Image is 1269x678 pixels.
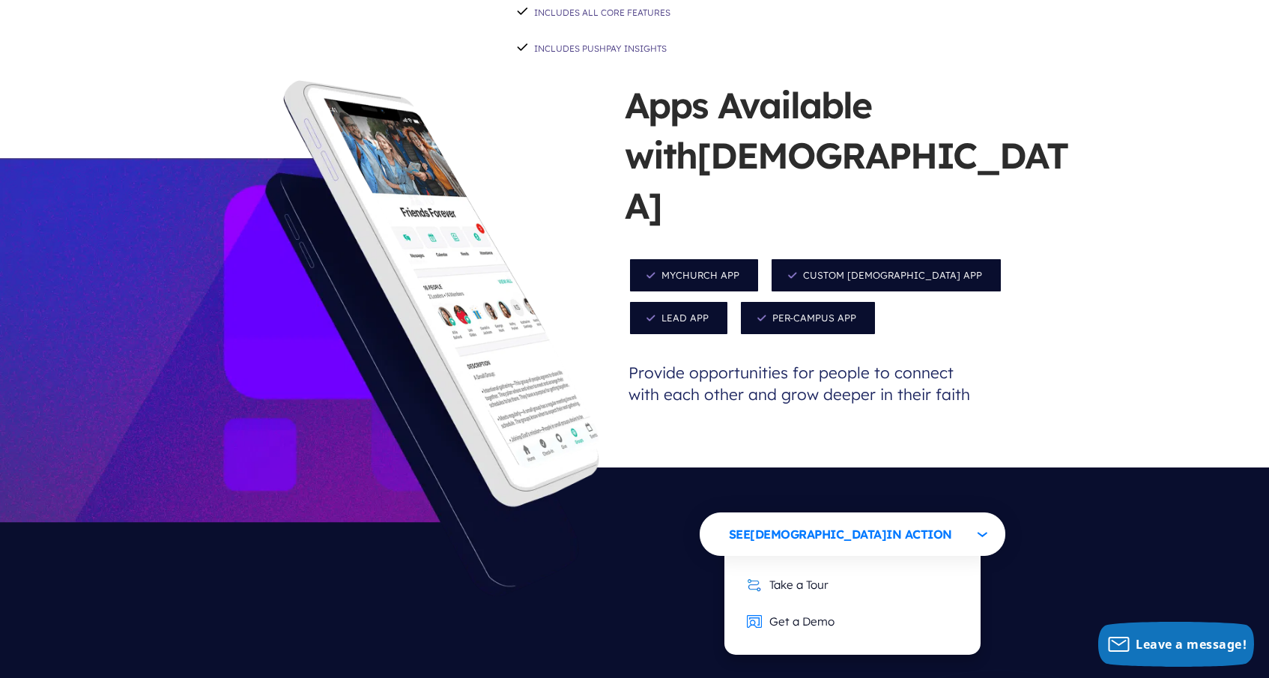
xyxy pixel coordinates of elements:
[629,258,760,293] span: MyChurch App
[739,300,876,336] span: Per-Campus App
[625,133,1067,228] span: [DEMOGRAPHIC_DATA]
[1136,636,1247,653] span: Leave a message!
[515,29,753,65] div: INCLUDES PUSHPAY INSIGHTS
[625,339,984,428] p: Provide opportunities for people to connect with each other and grow deeper in their faith
[289,88,599,474] img: app_screens-church-mychurch.png
[732,603,849,640] a: Get a Demo
[700,512,1005,556] button: See[DEMOGRAPHIC_DATA]in Action
[1098,622,1254,667] button: Leave a message!
[629,300,729,336] span: Lead App
[700,563,1005,596] p: or
[750,527,886,542] span: [DEMOGRAPHIC_DATA]
[732,566,844,603] a: Take a Tour
[625,80,1074,254] h5: Apps Available with
[770,258,1002,293] span: Custom [DEMOGRAPHIC_DATA] App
